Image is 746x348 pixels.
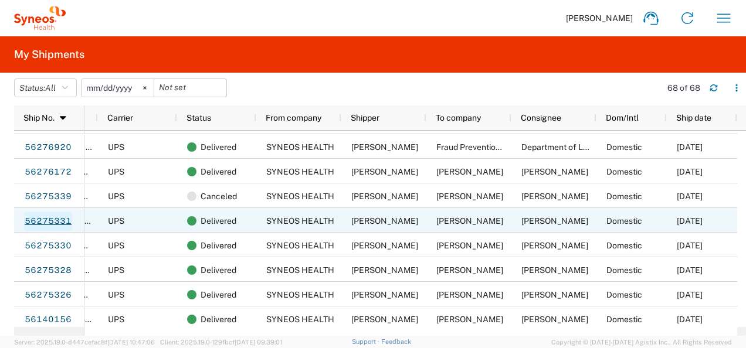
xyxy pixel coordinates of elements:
span: Server: 2025.19.0-d447cefac8f [14,339,155,346]
span: Domestic [606,265,642,275]
span: UPS [108,192,124,201]
span: Status [186,113,211,122]
span: Ship date [676,113,711,122]
span: UPS [108,265,124,275]
span: Canceled [201,184,237,209]
span: SYNEOS HEALTH [266,192,334,201]
span: 07/23/2025 [677,241,703,250]
span: Delivered [201,159,236,184]
span: UPS [108,241,124,250]
span: Domestic [606,142,642,152]
a: Feedback [381,338,411,345]
span: SYNEOS HEALTH [266,142,334,152]
span: 07/23/2025 [677,167,703,176]
span: SYNEOS HEALTH [266,290,334,299]
span: Linda Giordano [351,142,418,152]
span: Carrier [107,113,133,122]
span: Consignee [521,113,561,122]
span: Feroze Mohommad [521,216,588,226]
span: 07/23/2025 [677,216,703,226]
span: UPS [108,216,124,226]
span: Dom/Intl [606,113,639,122]
span: UPS [108,167,124,176]
span: Linda Giordano [351,290,418,299]
span: Feroze Mohammad [436,216,503,226]
span: 07/23/2025 [677,192,703,201]
span: Ebony Eaton [521,241,588,250]
span: Copyright © [DATE]-[DATE] Agistix Inc., All Rights Reserved [551,337,732,347]
a: 56275326 [24,286,72,305]
a: 56275339 [24,187,72,206]
span: 07/23/2025 [677,265,703,275]
span: Domestic [606,315,642,324]
button: Status:All [14,79,77,97]
span: All [45,83,56,93]
span: Delivered [201,258,236,282]
span: Domestic [606,167,642,176]
div: 68 of 68 [667,83,700,93]
span: SYNEOS HEALTH [266,265,334,275]
span: Delivered [201,209,236,233]
h2: My Shipments [14,47,84,62]
span: Chuck French [436,290,503,299]
span: Michelle Marrow [521,265,588,275]
span: Linda Giordano [351,265,418,275]
span: SYNEOS HEALTH [266,167,334,176]
span: Linda Giordano [351,192,418,201]
span: Linda Giordano [351,167,418,176]
a: 56276172 [24,163,72,182]
span: Ebony Eaton [436,241,503,250]
span: Shipper [351,113,379,122]
span: UPS [108,142,124,152]
span: SYNEOS HEALTH [266,241,334,250]
span: To company [436,113,481,122]
span: Domestic [606,290,642,299]
span: Spencer Haywood [436,315,503,324]
span: Domestic [606,241,642,250]
span: 07/23/2025 [677,142,703,152]
span: [DATE] 10:47:06 [107,339,155,346]
span: Spencer Haywood [521,315,588,324]
a: 56275330 [24,237,72,255]
span: SYNEOS HEALTH [266,315,334,324]
input: Not set [82,79,154,97]
span: Ship No. [23,113,55,122]
span: UPS [108,290,124,299]
span: UPS [108,315,124,324]
input: Not set [154,79,226,97]
span: Fraud Prevention & Risk Management [436,142,578,152]
span: Delivered [201,233,236,258]
span: 07/09/2025 [677,315,703,324]
span: Odis Dolton [436,167,503,176]
a: 56276920 [24,138,72,157]
span: Linda Giordano [351,241,418,250]
span: 07/23/2025 [677,290,703,299]
span: Linda Giordano [351,315,418,324]
span: From company [266,113,321,122]
span: Domestic [606,216,642,226]
a: 56140156 [24,311,72,329]
span: [DATE] 09:39:01 [235,339,282,346]
span: Odis Dolton [436,192,503,201]
a: 56275331 [24,212,72,231]
span: Client: 2025.19.0-129fbcf [160,339,282,346]
span: Michelle Marrow [436,265,503,275]
span: Department of Labor and Workforce Development [521,142,710,152]
span: Odis Dolton [521,167,588,176]
span: Linda Giordano [351,216,418,226]
span: SYNEOS HEALTH [266,216,334,226]
span: Delivered [201,135,236,159]
span: Domestic [606,192,642,201]
span: Feroze Mohommad [521,192,588,201]
span: Chuck French [521,290,588,299]
a: Support [352,338,381,345]
a: 56275328 [24,261,72,280]
span: [PERSON_NAME] [566,13,633,23]
span: Delivered [201,282,236,307]
span: Delivered [201,307,236,332]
